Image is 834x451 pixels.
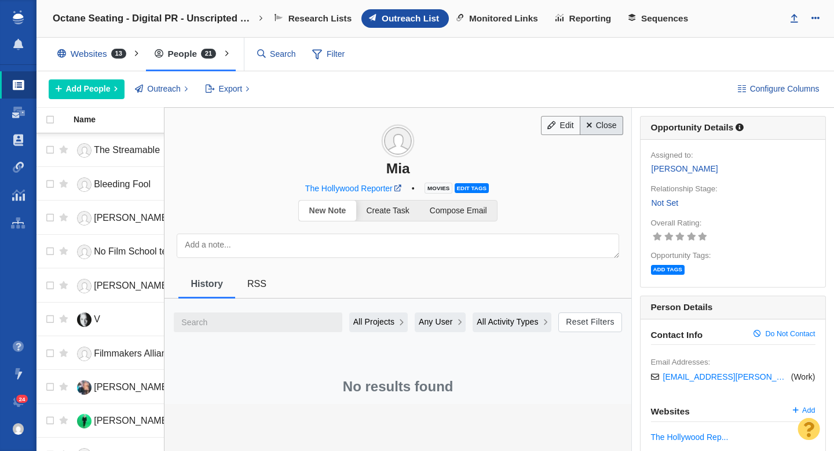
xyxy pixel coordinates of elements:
[366,206,409,215] span: Create Task
[16,395,28,403] span: 24
[793,406,815,417] a: Add
[49,41,140,67] div: Websites
[253,44,301,64] input: Search
[651,264,687,274] a: Add tags
[305,43,352,66] span: Filter
[651,162,719,176] a: [PERSON_NAME]
[288,13,352,24] span: Research Lists
[53,13,255,24] h4: Octane Seating - Digital PR - Unscripted Movie Madness
[191,278,222,289] span: History
[74,115,188,125] a: Name
[641,296,825,319] h6: Person Details
[651,250,711,261] label: Opportunity Tags:
[651,432,729,442] a: The Hollywood Rep...
[382,13,439,24] span: Outreach List
[569,13,612,24] span: Reporting
[74,377,179,398] a: [PERSON_NAME]
[548,9,621,28] a: Reporting
[651,406,793,417] span: Websites
[425,183,452,194] span: Movies
[309,206,346,215] span: New Note
[361,9,449,28] a: Outreach List
[94,382,170,392] span: [PERSON_NAME]
[430,206,487,215] span: Compose Email
[94,145,160,155] span: The Streamable
[621,9,698,28] a: Sequences
[74,140,179,161] a: The Streamable
[541,116,580,136] a: Edit
[49,79,125,99] button: Add People
[449,9,548,28] a: Monitored Links
[235,266,279,301] a: RSS
[793,372,812,381] span: Work
[580,116,623,136] a: Close
[651,330,754,340] span: Contact Info
[74,276,179,296] a: [PERSON_NAME]
[299,201,356,221] a: New Note
[651,357,711,368] label: Email Addresses:
[199,79,256,99] button: Export
[147,83,181,95] span: Outreach
[651,265,685,275] span: Add tags
[94,213,170,223] span: [PERSON_NAME]
[74,411,179,431] a: [PERSON_NAME]
[750,83,820,95] span: Configure Columns
[305,183,393,194] a: The Hollywood Reporter
[425,183,491,192] a: MoviesEdit tags
[651,218,702,228] label: Overall Rating:
[469,13,538,24] span: Monitored Links
[651,150,693,161] label: Assigned to:
[94,348,199,358] span: Filmmakers Alliance team
[731,79,826,99] button: Configure Columns
[94,416,170,425] span: [PERSON_NAME]
[13,10,23,24] img: buzzstream_logo_iconsimple.png
[753,330,815,340] a: Do Not Contact
[356,201,419,221] a: Create Task
[791,372,815,382] span: ( )
[13,423,24,435] img: 8a21b1a12a7554901d364e890baed237
[94,314,100,324] span: V
[74,344,179,364] a: Filmmakers Alliance team
[111,49,126,59] span: 13
[94,281,170,290] span: [PERSON_NAME]
[129,79,195,99] button: Outreach
[455,183,489,193] span: Edit tags
[409,181,416,195] span: •
[247,278,266,289] span: RSS
[651,122,734,132] h6: Opportunity Details
[164,160,631,177] div: Mia
[393,185,410,192] a: hollywoodreporter.com
[651,197,679,210] a: Not Set
[74,310,179,330] a: V
[641,13,688,24] span: Sequences
[267,9,361,28] a: Research Lists
[219,83,242,95] span: Export
[305,184,393,193] span: The Hollywood Reporter
[74,115,188,123] div: Name
[651,432,729,442] span: The Hollywood Reporter
[663,372,789,382] a: [EMAIL_ADDRESS][PERSON_NAME][DOMAIN_NAME]
[74,208,179,228] a: [PERSON_NAME]
[94,246,180,256] span: No Film School team
[66,83,111,95] span: Add People
[651,184,718,194] label: Relationship Stage:
[94,179,151,189] span: Bleeding Fool
[74,174,179,195] a: Bleeding Fool
[178,266,235,301] a: History
[419,201,497,221] a: Compose Email
[74,242,179,262] a: No Film School team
